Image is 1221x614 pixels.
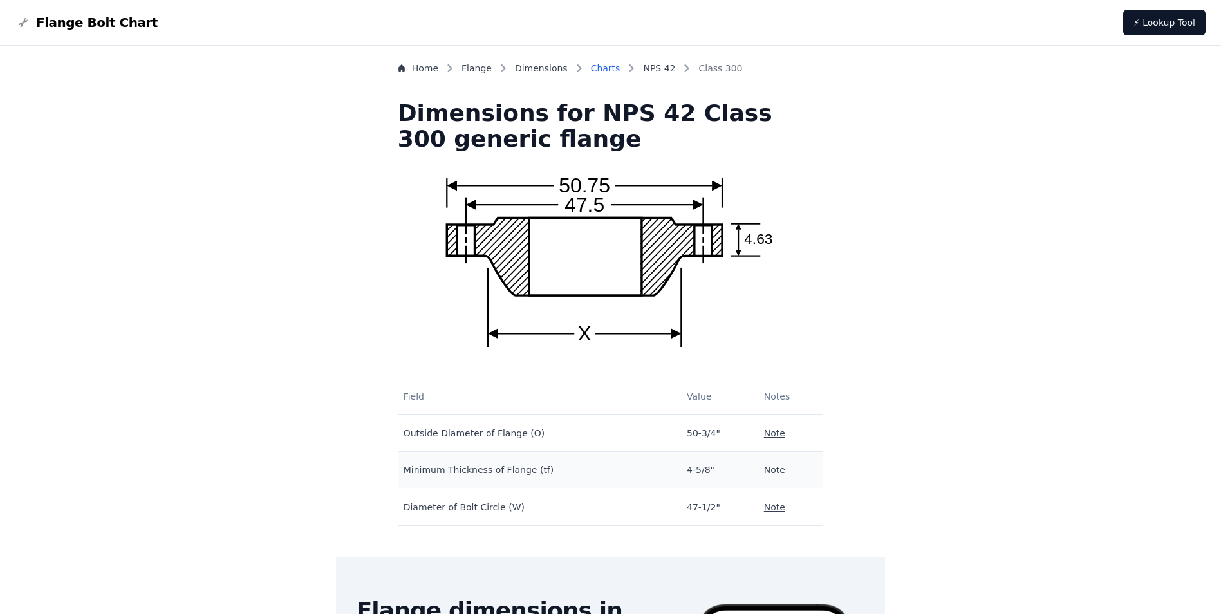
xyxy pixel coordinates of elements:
[764,501,785,514] button: Note
[565,193,605,216] text: 47.5
[591,62,620,75] a: Charts
[15,15,31,30] img: Flange Bolt Chart Logo
[461,62,492,75] a: Flange
[682,488,759,525] td: 47-1/2"
[764,463,785,476] button: Note
[515,62,568,75] a: Dimensions
[398,378,682,415] th: Field
[559,174,611,197] text: 50.75
[36,14,158,32] span: Flange Bolt Chart
[398,62,824,80] nav: Breadcrumb
[398,488,682,525] td: Diameter of Bolt Circle (W)
[398,100,824,152] h1: Dimensions for NPS 42 Class 300 generic flange
[398,452,682,488] td: Minimum Thickness of Flange (tf)
[682,452,759,488] td: 4-5/8"
[759,378,823,415] th: Notes
[398,62,438,75] a: Home
[745,230,773,247] text: 4.63
[15,14,158,32] a: Flange Bolt Chart LogoFlange Bolt Chart
[643,62,675,75] a: NPS 42
[682,378,759,415] th: Value
[398,415,682,452] td: Outside Diameter of Flange (O)
[698,62,742,75] span: Class 300
[578,322,592,345] text: X
[764,427,785,440] button: Note
[1123,10,1206,35] a: ⚡ Lookup Tool
[682,415,759,452] td: 50-3/4"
